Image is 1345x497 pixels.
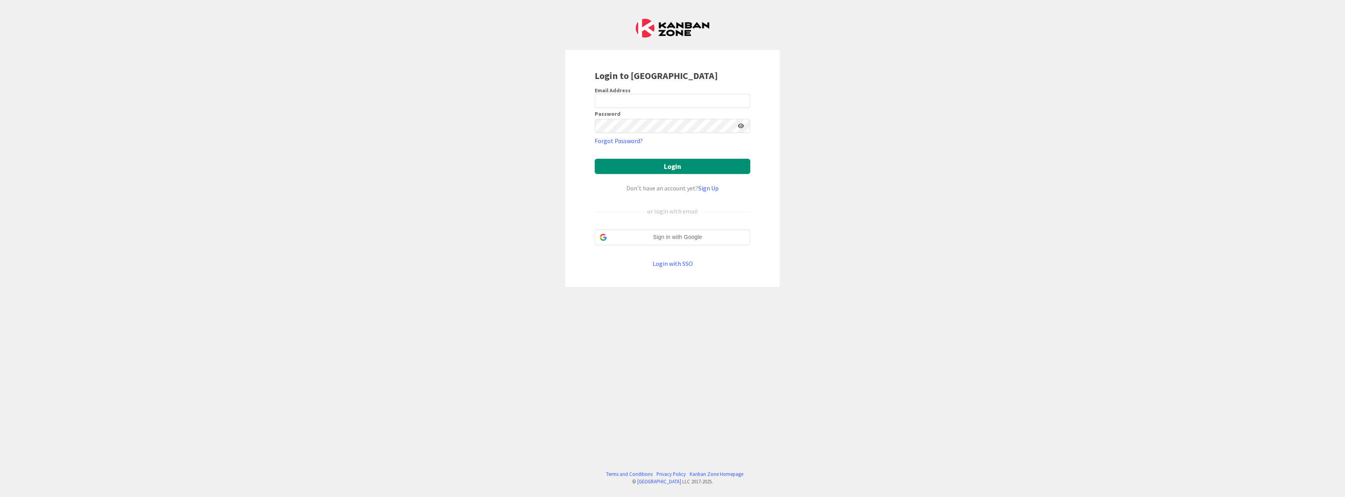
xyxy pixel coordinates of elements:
[690,470,743,478] a: Kanban Zone Homepage
[606,470,653,478] a: Terms and Conditions
[595,183,750,193] div: Don’t have an account yet?
[595,230,750,245] div: Sign in with Google
[698,184,719,192] a: Sign Up
[645,206,700,216] div: or login with email
[595,111,620,117] label: Password
[636,19,709,38] img: Kanban Zone
[656,470,686,478] a: Privacy Policy
[595,136,643,145] a: Forgot Password?
[602,478,743,485] div: © LLC 2017- 2025 .
[595,87,631,94] label: Email Address
[653,260,693,267] a: Login with SSO
[637,478,681,484] a: [GEOGRAPHIC_DATA]
[610,233,745,241] span: Sign in with Google
[595,159,750,174] button: Login
[595,70,718,82] b: Login to [GEOGRAPHIC_DATA]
